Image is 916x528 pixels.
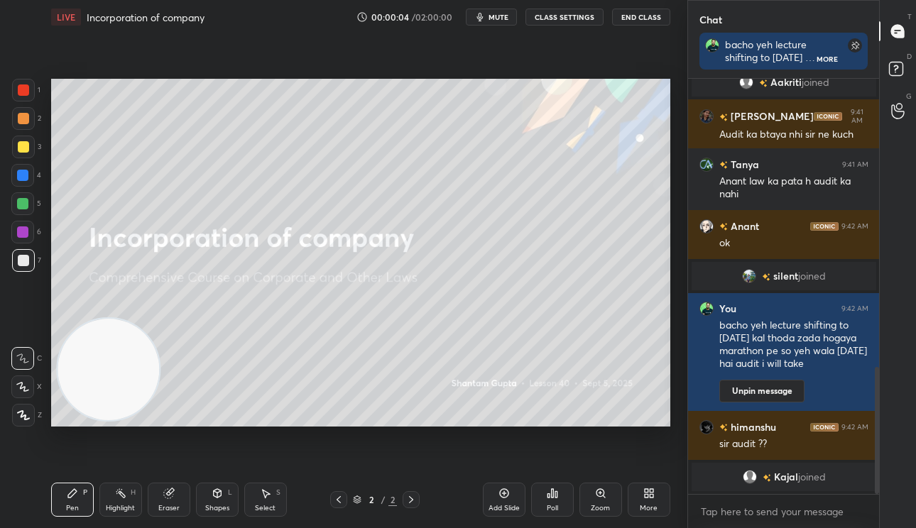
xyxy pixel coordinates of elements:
[907,11,912,22] p: T
[699,219,714,233] img: 7e1c48154dd24d9086cfabebc4209b13.jpg
[699,158,714,172] img: bffa32424fee42e38e7d05f5e508ee38.jpg
[719,114,728,121] img: no-rating-badge.077c3623.svg
[466,9,517,26] button: mute
[364,495,378,504] div: 2
[158,505,180,512] div: Eraser
[842,160,868,169] div: 9:41 AM
[798,270,826,282] span: joined
[525,9,604,26] button: CLASS SETTINGS
[770,77,801,88] span: Aakriti
[699,109,714,123] img: a358d6efd4b64471b9a414a6fa5ab202.jpg
[12,79,40,101] div: 1
[841,222,868,231] div: 9:42 AM
[719,302,736,315] h6: You
[845,108,868,125] div: 9:41 AM
[719,319,868,371] div: bacho yeh lecture shifting to [DATE] kal thoda zada hogaya marathon pe so yeh wala [DATE] hai aud...
[742,470,756,484] img: default.png
[817,54,838,64] div: More
[11,192,41,215] div: 5
[688,79,880,494] div: grid
[83,489,87,496] div: P
[276,489,280,496] div: S
[728,219,759,233] h6: Anant
[719,236,868,251] div: ok
[705,38,719,53] img: 34c2f5a4dc334ab99cba7f7ce517d6b6.jpg
[797,471,825,483] span: joined
[814,112,842,121] img: iconic-dark.1390631f.png
[762,474,770,482] img: no-rating-badge.077c3623.svg
[725,38,818,64] div: bacho yeh lecture shifting to [DATE] kal thoda zada hogaya marathon pe so yeh wala [DATE] hai aud...
[841,304,868,313] div: 9:42 AM
[12,249,41,272] div: 7
[742,269,756,283] img: 3a2fa405ffeb4a5e837c0d8c175cc435.jpg
[719,223,728,231] img: no-rating-badge.077c3623.svg
[719,380,805,402] button: Unpin message
[801,77,829,88] span: joined
[810,222,839,231] img: iconic-dark.1390631f.png
[106,505,135,512] div: Highlight
[12,136,41,158] div: 3
[388,493,397,506] div: 2
[728,157,759,172] h6: Tanya
[728,109,814,124] h6: [PERSON_NAME]
[205,505,229,512] div: Shapes
[381,495,386,504] div: /
[699,420,714,434] img: c9e278afab4b450cb2eb498552f0b02c.jpg
[11,375,42,398] div: X
[612,9,670,26] button: End Class
[591,505,610,512] div: Zoom
[719,437,868,451] div: sir audit ??
[66,505,79,512] div: Pen
[907,51,912,62] p: D
[688,1,734,38] p: Chat
[773,471,797,483] span: Kajal
[719,424,728,431] img: no-rating-badge.077c3623.svg
[773,270,798,282] span: silent
[640,505,658,512] div: More
[810,423,839,431] img: iconic-dark.1390631f.png
[762,273,770,281] img: no-rating-badge.077c3623.svg
[719,175,868,202] div: Anant law ka pata h audit ka nahi
[228,489,232,496] div: L
[719,161,728,169] img: no-rating-badge.077c3623.svg
[11,164,41,187] div: 4
[51,9,81,26] div: LIVE
[11,347,42,370] div: C
[131,489,136,496] div: H
[719,128,868,142] div: Audit ka btaya nhi sir ne kuch
[738,75,753,89] img: default.png
[489,12,508,22] span: mute
[11,221,41,243] div: 6
[728,419,776,434] h6: himanshu
[906,91,912,101] p: G
[489,505,520,512] div: Add Slide
[547,505,558,512] div: Poll
[12,404,42,427] div: Z
[758,79,767,87] img: no-rating-badge.077c3623.svg
[841,423,868,431] div: 9:42 AM
[87,11,205,24] h4: Incorporation of company
[255,505,276,512] div: Select
[699,302,714,316] img: 34c2f5a4dc334ab99cba7f7ce517d6b6.jpg
[12,107,41,130] div: 2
